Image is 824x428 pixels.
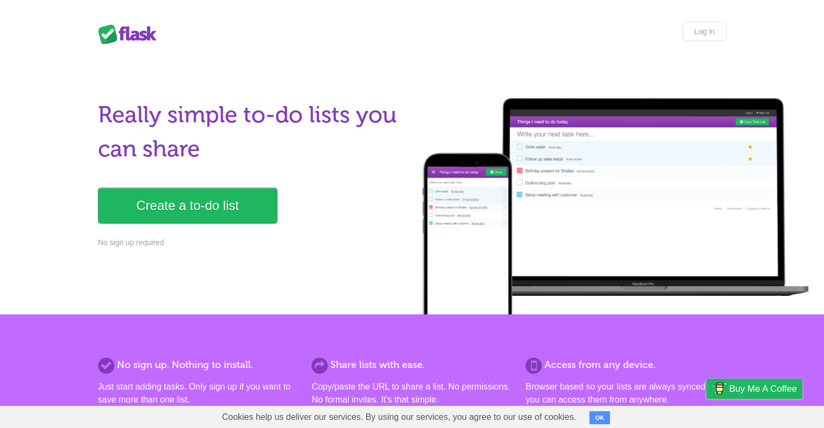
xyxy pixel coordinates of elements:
p: Copy/paste the URL to share a list. No permissions. No formal invites. It's that simple. [312,380,512,406]
h2: Access from any device. [525,358,726,372]
p: Just start adding tasks. Only sign up if you want to save more than one list. [98,380,299,406]
button: OK [589,411,611,424]
h1: Really simple to-do lists you can share [98,98,406,166]
a: Create a to-do list [98,188,277,223]
span: Buy me a coffee [729,379,797,398]
h2: No sign up. Nothing to install. [98,358,299,372]
div: Flask Lists [98,24,163,44]
a: Log in [683,22,726,41]
img: Buy me a coffee [712,379,726,398]
span: Cookies help us deliver our services. By using our services, you agree to our use of cookies. [211,406,587,428]
a: Buy me a coffee [706,379,802,399]
h2: Share lists with ease. [312,358,512,372]
p: No sign up required [98,237,406,248]
p: Browser based so your lists are always synced and you can access them from anywhere. [525,380,726,406]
